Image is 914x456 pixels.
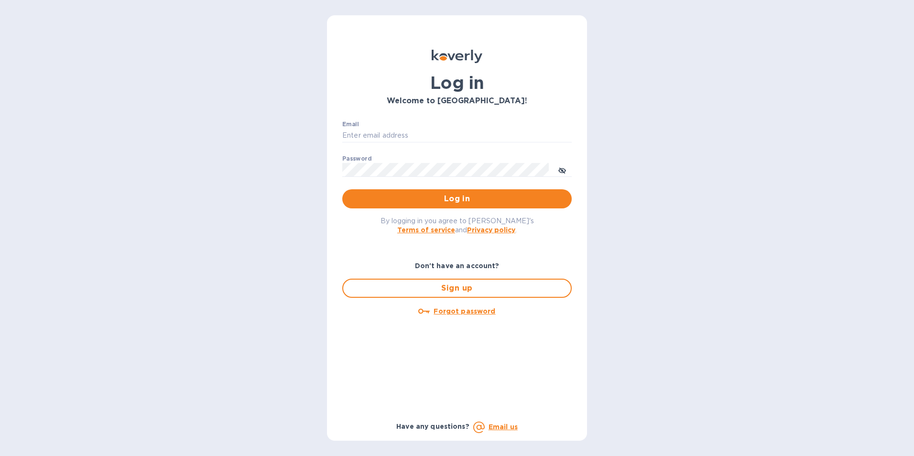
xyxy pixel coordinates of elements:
[342,73,572,93] h1: Log in
[434,307,495,315] u: Forgot password
[342,97,572,106] h3: Welcome to [GEOGRAPHIC_DATA]!
[351,282,563,294] span: Sign up
[432,50,482,63] img: Koverly
[342,189,572,208] button: Log in
[553,160,572,179] button: toggle password visibility
[342,121,359,127] label: Email
[342,129,572,143] input: Enter email address
[489,423,518,431] a: Email us
[397,226,455,234] a: Terms of service
[467,226,515,234] a: Privacy policy
[342,279,572,298] button: Sign up
[415,262,500,270] b: Don't have an account?
[381,217,534,234] span: By logging in you agree to [PERSON_NAME]'s and .
[342,156,371,162] label: Password
[350,193,564,205] span: Log in
[396,423,469,430] b: Have any questions?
